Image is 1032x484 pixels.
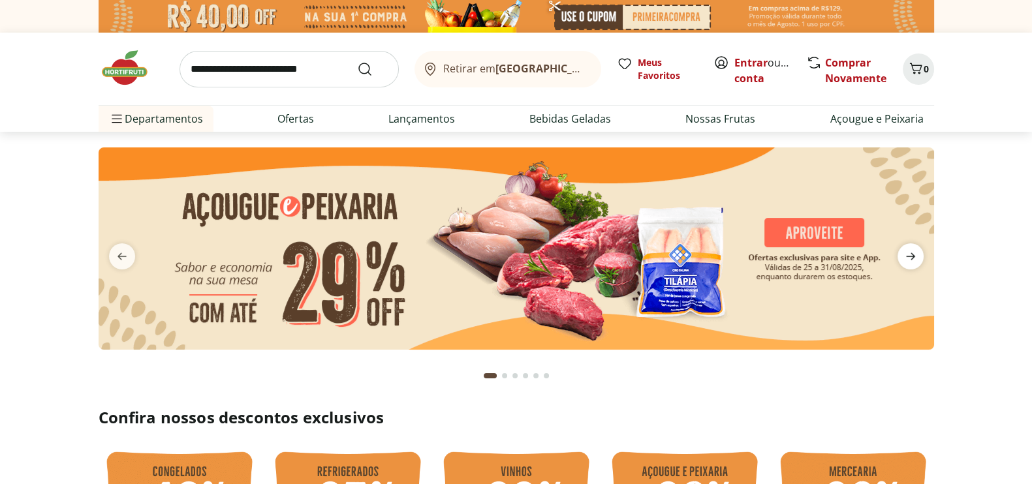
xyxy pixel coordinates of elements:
span: Departamentos [109,103,203,134]
span: ou [734,55,792,86]
button: Current page from fs-carousel [481,360,499,391]
a: Comprar Novamente [825,55,886,85]
b: [GEOGRAPHIC_DATA]/[GEOGRAPHIC_DATA] [495,61,715,76]
h2: Confira nossos descontos exclusivos [99,407,934,428]
span: Retirar em [443,63,587,74]
a: Lançamentos [388,111,455,127]
span: Meus Favoritos [638,56,698,82]
button: Go to page 2 from fs-carousel [499,360,510,391]
button: previous [99,243,146,269]
img: Hortifruti [99,48,164,87]
a: Ofertas [277,111,314,127]
button: Go to page 6 from fs-carousel [541,360,552,391]
a: Criar conta [734,55,806,85]
a: Nossas Frutas [685,111,755,127]
a: Bebidas Geladas [529,111,611,127]
button: Carrinho [903,53,934,85]
img: açougue [99,147,934,350]
button: Go to page 4 from fs-carousel [520,360,531,391]
input: search [180,51,399,87]
button: next [887,243,934,269]
button: Retirar em[GEOGRAPHIC_DATA]/[GEOGRAPHIC_DATA] [414,51,601,87]
a: Açougue e Peixaria [830,111,923,127]
button: Submit Search [357,61,388,77]
button: Go to page 3 from fs-carousel [510,360,520,391]
a: Meus Favoritos [617,56,698,82]
span: 0 [924,63,929,75]
a: Entrar [734,55,768,70]
button: Go to page 5 from fs-carousel [531,360,541,391]
button: Menu [109,103,125,134]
